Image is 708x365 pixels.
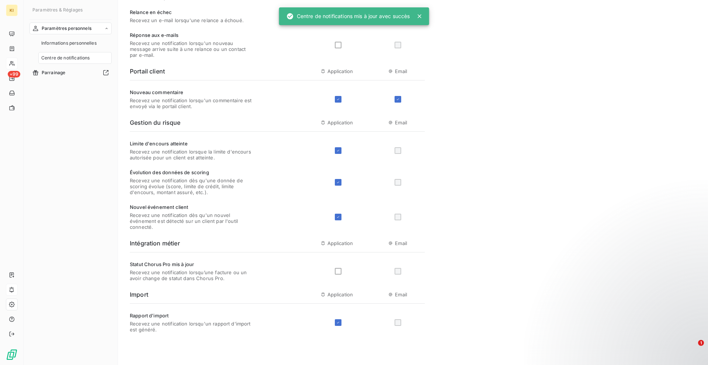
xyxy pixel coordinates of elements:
[130,212,252,230] span: Recevez une notification dès qu'un nouvel événement est détecté sur un client par l'outil connecté.
[130,9,244,15] span: Relance en échec
[38,52,112,64] a: Centre de notifications
[41,40,97,47] span: Informations personnelles
[130,149,252,161] span: Recevez une notification lorsque la limite d'encours autorisée pour un client est atteinte.
[130,290,148,299] h6: Import
[130,40,252,58] span: Recevez une notification lorsqu'un nouveau message arrive suite à une relance ou un contact par e...
[395,240,407,246] span: Email
[395,292,407,297] span: Email
[327,120,353,125] span: Application
[130,178,252,195] span: Recevez une notification dès qu'une donnée de scoring évolue (score, limite de crédit, limite d'e...
[42,25,91,32] span: Paramètres personnels
[130,89,252,95] span: Nouveau commentaire
[130,321,252,333] span: Recevez une notification lorsqu'un rapport d'import est généré.
[327,292,353,297] span: Application
[395,120,407,125] span: Email
[698,340,704,346] span: 1
[29,67,112,79] a: Parrainage
[130,204,252,210] span: Nouvel événement client
[8,71,20,78] span: +99
[38,37,112,49] a: Informations personnelles
[130,261,252,267] span: Statut Chorus Pro mis à jour
[130,169,252,175] span: Évolution des données de scoring
[32,7,83,13] span: Paramètres & Réglages
[130,17,244,23] span: Recevez un e-mail lorsqu'une relance a échoué.
[41,55,90,61] span: Centre de notifications
[130,32,252,38] span: Réponse aux e-mails
[130,269,252,281] span: Recevez une notification lorsqu’une facture ou un avoir change de statut dans Chorus Pro.
[287,10,410,23] div: Centre de notifications mis à jour avec succès
[130,239,180,248] h6: Intégration métier
[327,240,353,246] span: Application
[395,68,407,74] span: Email
[130,141,252,147] span: Limite d'encours atteinte
[130,67,165,76] h6: Portail client
[327,68,353,74] span: Application
[6,4,18,16] div: KI
[130,97,252,109] span: Recevez une notification lorsqu'un commentaire est envoyé via le portail client.
[130,313,252,318] span: Rapport d'import
[6,349,18,361] img: Logo LeanPay
[560,293,708,345] iframe: Intercom notifications message
[130,118,181,127] h6: Gestion du risque
[683,340,701,358] iframe: Intercom live chat
[42,69,66,76] span: Parrainage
